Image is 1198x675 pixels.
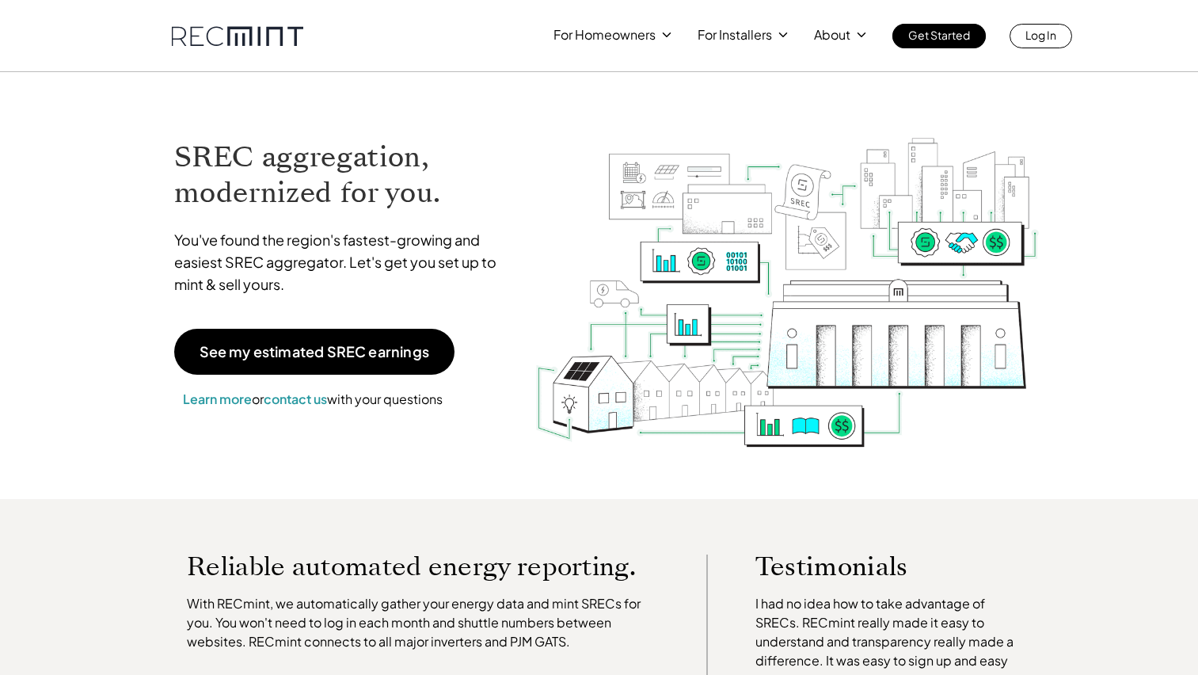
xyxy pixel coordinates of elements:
[814,24,850,46] p: About
[187,555,659,578] p: Reliable automated energy reporting.
[174,139,512,211] h1: SREC aggregation, modernized for you.
[698,24,772,46] p: For Installers
[892,24,986,48] a: Get Started
[174,229,512,296] p: You've found the region's fastest-growing and easiest SREC aggregator. Let's get you set up to mi...
[174,389,451,410] p: or with your questions
[264,391,327,407] a: contact us
[174,329,454,375] a: See my estimated SREC earnings
[200,345,429,359] p: See my estimated SREC earnings
[183,391,252,407] a: Learn more
[534,96,1040,452] img: RECmint value cycle
[755,555,991,578] p: Testimonials
[1010,24,1072,48] a: Log In
[908,24,970,46] p: Get Started
[1025,24,1056,46] p: Log In
[553,24,656,46] p: For Homeowners
[187,594,659,651] p: With RECmint, we automatically gather your energy data and mint SRECs for you. You won't need to ...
